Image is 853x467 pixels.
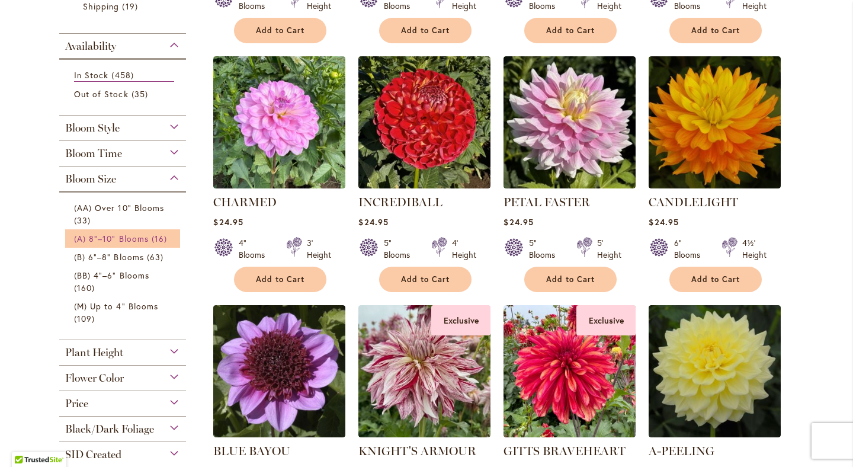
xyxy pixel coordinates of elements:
span: Availability [65,40,116,53]
span: Bloom Style [65,121,120,135]
span: (BB) 4"–6" Blooms [74,270,149,281]
a: PETAL FASTER [504,180,636,191]
a: PETAL FASTER [504,195,590,209]
img: BLUE BAYOU [213,305,345,437]
a: BLUE BAYOU [213,428,345,440]
span: SID Created [65,448,121,461]
a: KNIGHT'S ARMOUR Exclusive [358,428,490,440]
span: Add to Cart [691,274,740,284]
a: CANDLELIGHT [649,195,738,209]
div: 4½' Height [742,237,767,261]
button: Add to Cart [669,267,762,292]
div: Exclusive [431,305,490,335]
div: 5' Height [597,237,621,261]
span: (AA) Over 10" Blooms [74,202,164,213]
div: 5" Blooms [384,237,417,261]
span: (M) Up to 4" Blooms [74,300,158,312]
span: Add to Cart [256,274,304,284]
span: Out of Stock [74,88,129,100]
span: Add to Cart [546,25,595,36]
span: Bloom Size [65,172,116,185]
img: KNIGHT'S ARMOUR [358,305,490,437]
a: GITTS BRAVEHEART [504,444,626,458]
a: INCREDIBALL [358,195,442,209]
span: 458 [111,69,136,81]
a: Incrediball [358,180,490,191]
span: 63 [147,251,166,263]
a: In Stock 458 [74,69,174,82]
div: 4" Blooms [239,237,272,261]
span: $24.95 [213,216,243,228]
span: $24.95 [504,216,533,228]
button: Add to Cart [379,267,472,292]
img: CANDLELIGHT [649,56,781,188]
a: (BB) 4"–6" Blooms 160 [74,269,174,294]
span: $24.95 [649,216,678,228]
a: A-PEELING [649,444,714,458]
a: Out of Stock 35 [74,88,174,100]
a: (B) 6"–8" Blooms 63 [74,251,174,263]
button: Add to Cart [234,18,326,43]
div: Exclusive [576,305,636,335]
button: Add to Cart [669,18,762,43]
img: GITTS BRAVEHEART [504,305,636,437]
span: Add to Cart [401,274,450,284]
span: 16 [152,232,170,245]
button: Add to Cart [379,18,472,43]
span: (A) 8"–10" Blooms [74,233,149,244]
div: 6" Blooms [674,237,707,261]
a: CHARMED [213,180,345,191]
span: Add to Cart [691,25,740,36]
span: 160 [74,282,98,294]
span: $24.95 [358,216,388,228]
img: A-Peeling [649,305,781,437]
iframe: Launch Accessibility Center [9,425,42,458]
span: 35 [132,88,151,100]
span: Bloom Time [65,147,122,160]
button: Add to Cart [524,267,617,292]
div: 4' Height [452,237,476,261]
div: 3' Height [307,237,331,261]
span: Add to Cart [401,25,450,36]
span: Add to Cart [256,25,304,36]
a: (M) Up to 4" Blooms 109 [74,300,174,325]
img: CHARMED [213,56,345,188]
span: Flower Color [65,372,124,385]
button: Add to Cart [234,267,326,292]
span: Price [65,397,88,410]
a: (A) 8"–10" Blooms 16 [74,232,174,245]
div: 5" Blooms [529,237,562,261]
img: Incrediball [358,56,490,188]
img: PETAL FASTER [504,56,636,188]
span: 33 [74,214,94,226]
span: Add to Cart [546,274,595,284]
a: BLUE BAYOU [213,444,290,458]
span: (B) 6"–8" Blooms [74,251,144,263]
a: GITTS BRAVEHEART Exclusive [504,428,636,440]
span: In Stock [74,69,108,81]
span: 109 [74,312,98,325]
span: Black/Dark Foliage [65,423,154,436]
button: Add to Cart [524,18,617,43]
a: A-Peeling [649,428,781,440]
a: CHARMED [213,195,277,209]
a: (AA) Over 10" Blooms 33 [74,201,174,226]
span: Plant Height [65,346,123,359]
a: KNIGHT'S ARMOUR [358,444,476,458]
a: CANDLELIGHT [649,180,781,191]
